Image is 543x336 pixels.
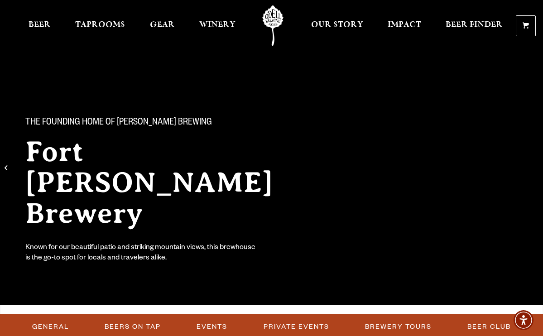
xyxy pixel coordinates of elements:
[23,5,57,46] a: Beer
[193,5,241,46] a: Winery
[199,21,235,29] span: Winery
[305,5,369,46] a: Our Story
[256,5,290,46] a: Odell Home
[514,310,533,330] div: Accessibility Menu
[382,5,427,46] a: Impact
[440,5,509,46] a: Beer Finder
[69,5,131,46] a: Taprooms
[144,5,181,46] a: Gear
[150,21,175,29] span: Gear
[25,136,308,229] h2: Fort [PERSON_NAME] Brewery
[388,21,421,29] span: Impact
[311,21,363,29] span: Our Story
[25,243,257,264] div: Known for our beautiful patio and striking mountain views, this brewhouse is the go-to spot for l...
[446,21,503,29] span: Beer Finder
[75,21,125,29] span: Taprooms
[25,117,212,129] span: The Founding Home of [PERSON_NAME] Brewing
[29,21,51,29] span: Beer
